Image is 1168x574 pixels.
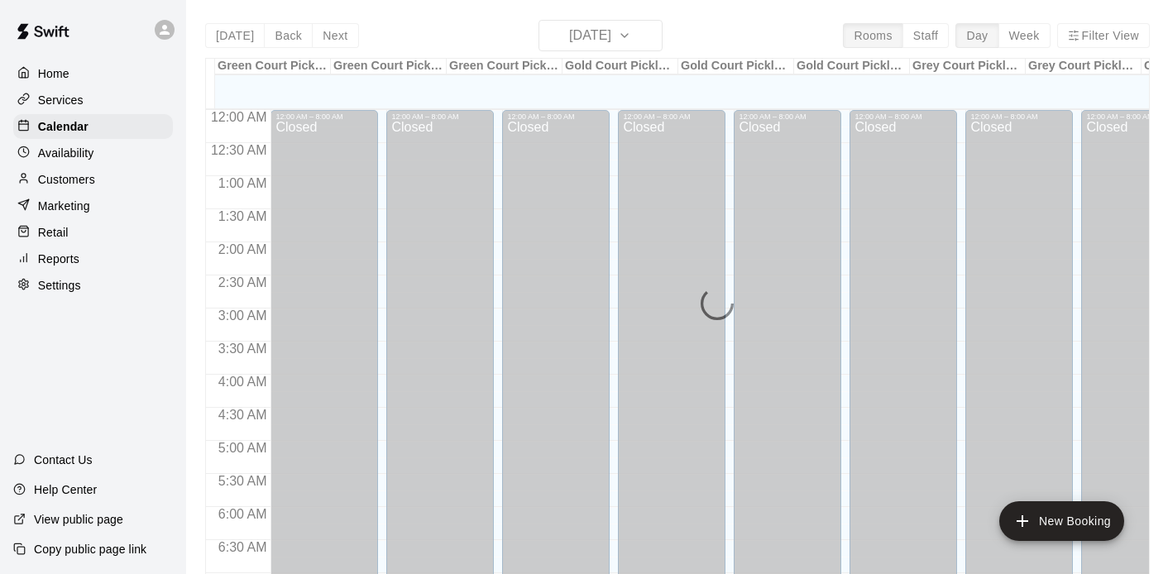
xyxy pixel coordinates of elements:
a: Availability [13,141,173,165]
div: 12:00 AM – 8:00 AM [275,112,373,121]
span: 2:30 AM [214,275,271,289]
p: Home [38,65,69,82]
span: 6:30 AM [214,540,271,554]
div: 12:00 AM – 8:00 AM [391,112,489,121]
div: Grey Court Pickleball #1 [910,59,1026,74]
span: 12:30 AM [207,143,271,157]
a: Services [13,88,173,112]
a: Customers [13,167,173,192]
div: Green Court Pickleball #2 [331,59,447,74]
span: 12:00 AM [207,110,271,124]
div: Green Court Pickleball #3 [447,59,562,74]
p: Reports [38,251,79,267]
div: 12:00 AM – 8:00 AM [507,112,605,121]
p: Settings [38,277,81,294]
div: 12:00 AM – 8:00 AM [623,112,720,121]
a: Settings [13,273,173,298]
p: Calendar [38,118,89,135]
a: Calendar [13,114,173,139]
p: Retail [38,224,69,241]
span: 1:00 AM [214,176,271,190]
div: 12:00 AM – 8:00 AM [854,112,952,121]
span: 3:00 AM [214,309,271,323]
span: 1:30 AM [214,209,271,223]
a: Marketing [13,194,173,218]
div: Gold Court Pickleball #3 [794,59,910,74]
a: Retail [13,220,173,245]
p: Availability [38,145,94,161]
p: Help Center [34,481,97,498]
a: Home [13,61,173,86]
span: 6:00 AM [214,507,271,521]
p: Services [38,92,84,108]
p: Customers [38,171,95,188]
span: 3:30 AM [214,342,271,356]
p: View public page [34,511,123,528]
p: Copy public page link [34,541,146,557]
p: Contact Us [34,452,93,468]
p: Marketing [38,198,90,214]
span: 4:30 AM [214,408,271,422]
button: add [999,501,1124,541]
div: Gold Court Pickleball #1 [562,59,678,74]
div: Grey Court Pickleball #2 [1026,59,1142,74]
a: Reports [13,246,173,271]
span: 2:00 AM [214,242,271,256]
div: 12:00 AM – 8:00 AM [970,112,1068,121]
div: Gold Court Pickleball #2 [678,59,794,74]
div: 12:00 AM – 8:00 AM [739,112,836,121]
span: 5:30 AM [214,474,271,488]
span: 5:00 AM [214,441,271,455]
div: Green Court Pickleball #1 [215,59,331,74]
span: 4:00 AM [214,375,271,389]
